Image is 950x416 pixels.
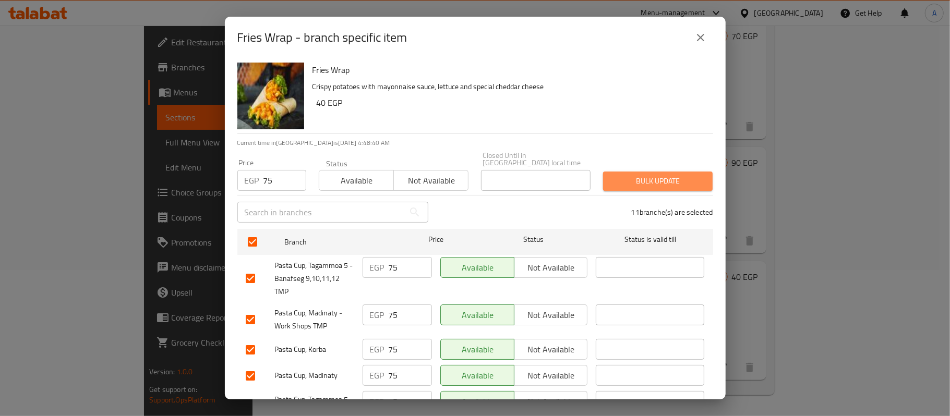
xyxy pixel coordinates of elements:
input: Please enter price [389,391,432,412]
p: EGP [370,309,384,321]
button: Not available [514,391,588,412]
button: Not available [514,257,588,278]
span: Available [323,173,390,188]
p: 11 branche(s) are selected [631,207,713,217]
p: EGP [370,343,384,356]
input: Please enter price [389,304,432,325]
button: Available [440,391,514,412]
span: Not available [519,308,584,323]
span: Available [445,368,510,383]
img: Fries Wrap [237,63,304,129]
input: Please enter price [389,339,432,360]
p: EGP [370,369,384,382]
button: Available [440,304,514,325]
span: Available [445,308,510,323]
span: Pasta Cup, Madinaty [275,369,354,382]
button: Available [440,257,514,278]
span: Price [401,233,471,246]
span: Available [445,342,510,357]
span: Status [479,233,587,246]
p: Crispy potatoes with mayonnaise sauce, lettuce and special cheddar cheese [312,80,705,93]
p: Current time in [GEOGRAPHIC_DATA] is [DATE] 4:48:40 AM [237,138,713,148]
span: Not available [398,173,464,188]
button: Bulk update [603,172,713,191]
h2: Fries Wrap - branch specific item [237,29,407,46]
input: Please enter price [389,257,432,278]
button: Available [440,339,514,360]
input: Please enter price [389,365,432,386]
span: Available [445,394,510,409]
span: Pasta Cup, Korba [275,343,354,356]
span: Pasta Cup, Madinaty - Work Shops TMP [275,307,354,333]
button: Not available [514,339,588,360]
button: Available [319,170,394,191]
span: Not available [519,368,584,383]
input: Search in branches [237,202,404,223]
p: EGP [370,261,384,274]
input: Please enter price [263,170,306,191]
p: EGP [370,395,384,408]
h6: 40 EGP [317,95,705,110]
span: Not available [519,394,584,409]
span: Not available [519,342,584,357]
p: EGP [245,174,259,187]
span: Pasta Cup, Tagammoa 5 - Banafseg 9,10,11,12 TMP [275,259,354,298]
span: Bulk update [611,175,704,188]
span: Available [445,260,510,275]
button: Available [440,365,514,386]
button: close [688,25,713,50]
button: Not available [514,365,588,386]
button: Not available [514,304,588,325]
span: Not available [519,260,584,275]
h6: Fries Wrap [312,63,705,77]
button: Not available [393,170,468,191]
span: Branch [284,236,393,249]
span: Status is valid till [596,233,704,246]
